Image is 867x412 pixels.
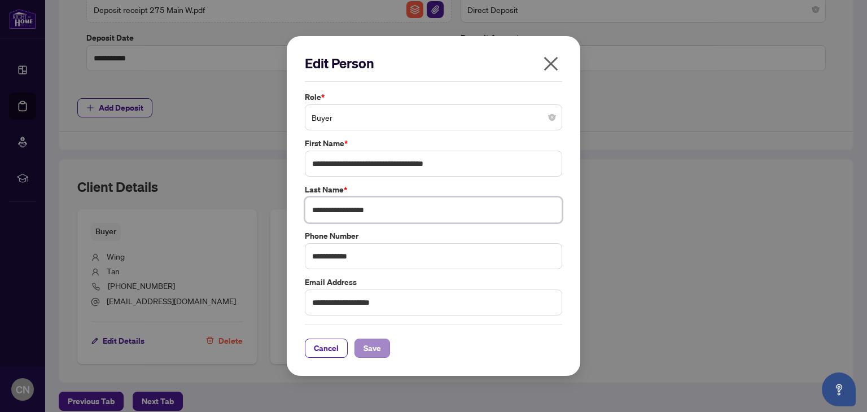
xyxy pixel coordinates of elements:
[542,55,560,73] span: close
[364,339,381,357] span: Save
[549,114,555,121] span: close-circle
[822,372,856,406] button: Open asap
[305,91,562,103] label: Role
[305,137,562,150] label: First Name
[305,54,562,72] h2: Edit Person
[314,339,339,357] span: Cancel
[305,230,562,242] label: Phone Number
[305,339,348,358] button: Cancel
[305,183,562,196] label: Last Name
[305,276,562,288] label: Email Address
[354,339,390,358] button: Save
[312,107,555,128] span: Buyer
